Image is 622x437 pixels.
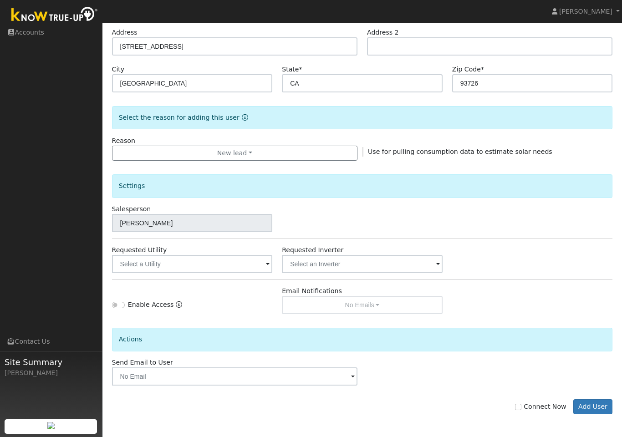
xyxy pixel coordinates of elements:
label: Send Email to User [112,358,173,367]
span: Use for pulling consumption data to estimate solar needs [368,148,552,155]
label: Reason [112,136,135,146]
img: Know True-Up [7,5,102,25]
a: Reason for new user [240,114,248,121]
label: Requested Utility [112,245,167,255]
label: Email Notifications [282,286,342,296]
div: Select the reason for adding this user [112,106,613,129]
button: New lead [112,146,357,161]
a: Enable Access [176,300,182,314]
span: Site Summary [5,356,97,368]
img: retrieve [47,422,55,429]
label: Salesperson [112,204,151,214]
input: Select an Inverter [282,255,443,273]
span: Required [299,66,302,73]
label: Connect Now [515,402,566,412]
label: Enable Access [128,300,174,310]
label: State [282,65,302,74]
input: Select a Utility [112,255,273,273]
input: Select a User [112,214,273,232]
input: No Email [112,367,357,386]
label: City [112,65,125,74]
label: Requested Inverter [282,245,343,255]
label: Address 2 [367,28,399,37]
input: Connect Now [515,404,521,410]
span: [PERSON_NAME] [559,8,612,15]
button: Add User [573,399,613,415]
div: [PERSON_NAME] [5,368,97,378]
label: Zip Code [452,65,484,74]
span: Required [481,66,484,73]
div: Settings [112,174,613,198]
div: Actions [112,328,613,351]
label: Address [112,28,138,37]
